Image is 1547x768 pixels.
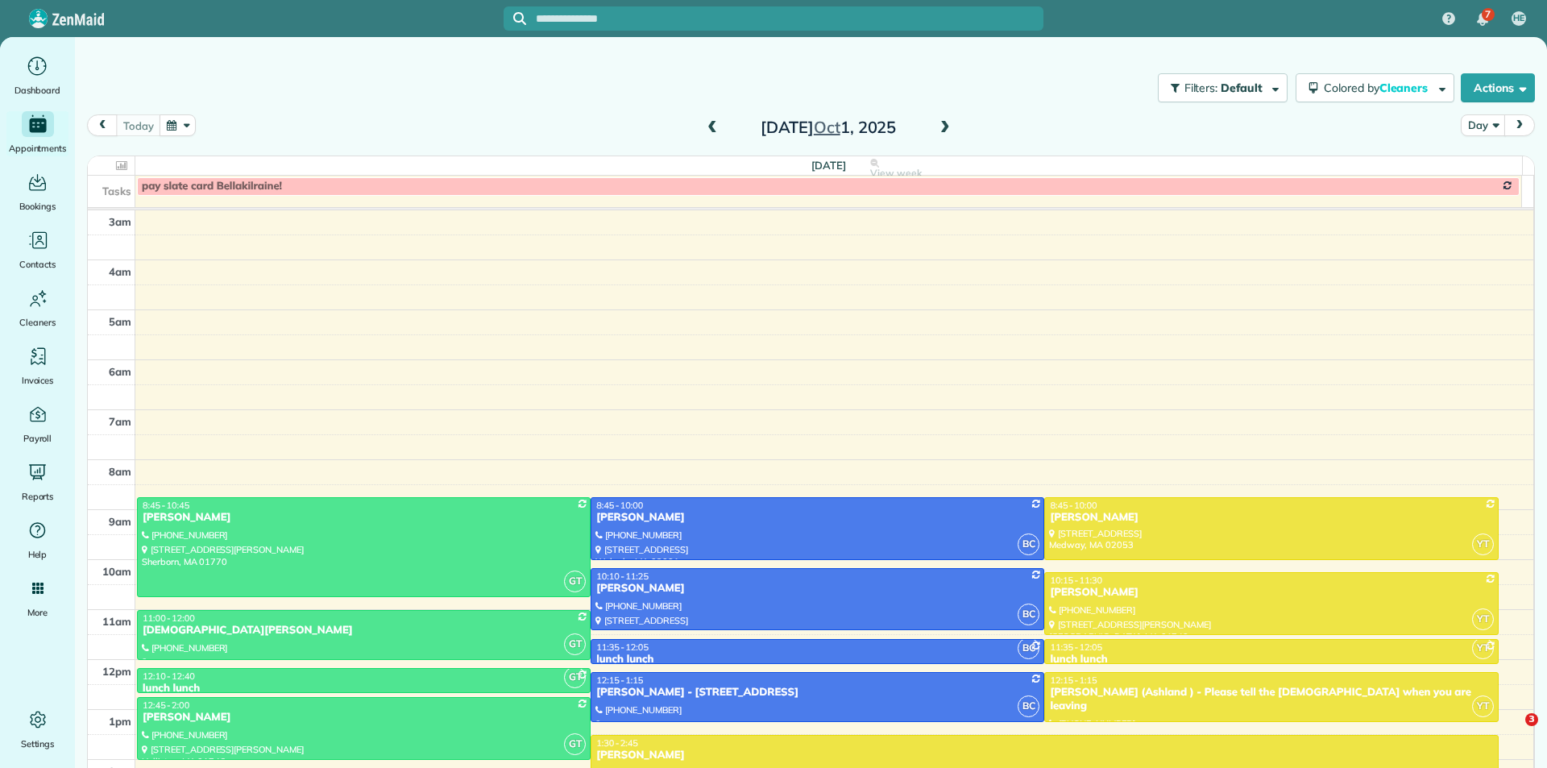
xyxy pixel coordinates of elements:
[595,749,1493,762] div: [PERSON_NAME]
[1485,8,1491,21] span: 7
[595,653,1039,666] div: lunch lunch
[728,118,929,136] h2: [DATE] 1, 2025
[143,500,189,511] span: 8:45 - 10:45
[564,733,586,755] span: GT
[143,612,195,624] span: 11:00 - 12:00
[1018,533,1039,555] span: BC
[596,641,649,653] span: 11:35 - 12:05
[6,111,68,156] a: Appointments
[596,675,643,686] span: 12:15 - 1:15
[102,615,131,628] span: 11am
[1018,637,1039,659] span: BC
[1158,73,1288,102] button: Filters: Default
[116,114,160,136] button: today
[814,117,840,137] span: Oct
[1184,81,1218,95] span: Filters:
[109,215,131,228] span: 3am
[596,571,649,582] span: 10:10 - 11:25
[142,511,586,525] div: [PERSON_NAME]
[595,582,1039,596] div: [PERSON_NAME]
[22,372,54,388] span: Invoices
[19,198,56,214] span: Bookings
[596,500,643,511] span: 8:45 - 10:00
[1472,608,1494,630] span: YT
[1472,637,1494,659] span: YT
[1050,675,1097,686] span: 12:15 - 1:15
[1050,575,1102,586] span: 10:15 - 11:30
[6,401,68,446] a: Payroll
[109,715,131,728] span: 1pm
[1466,2,1499,37] div: 7 unread notifications
[504,12,526,25] button: Focus search
[142,180,282,193] span: pay slate card Bellakilraine!
[102,665,131,678] span: 12pm
[21,736,55,752] span: Settings
[595,686,1039,700] div: [PERSON_NAME] - [STREET_ADDRESS]
[1050,641,1102,653] span: 11:35 - 12:05
[564,633,586,655] span: GT
[1296,73,1454,102] button: Colored byCleaners
[564,571,586,592] span: GT
[6,707,68,752] a: Settings
[1049,686,1493,713] div: [PERSON_NAME] (Ashland ) - Please tell the [DEMOGRAPHIC_DATA] when you are leaving
[1472,533,1494,555] span: YT
[564,666,586,688] span: GT
[1018,695,1039,717] span: BC
[22,488,54,504] span: Reports
[1049,511,1493,525] div: [PERSON_NAME]
[1461,73,1535,102] button: Actions
[1221,81,1263,95] span: Default
[1049,586,1493,600] div: [PERSON_NAME]
[1525,713,1538,726] span: 3
[109,365,131,378] span: 6am
[596,737,638,749] span: 1:30 - 2:45
[109,465,131,478] span: 8am
[143,700,189,711] span: 12:45 - 2:00
[1018,604,1039,625] span: BC
[1324,81,1433,95] span: Colored by
[19,256,56,272] span: Contacts
[28,546,48,563] span: Help
[1049,653,1493,666] div: lunch lunch
[6,517,68,563] a: Help
[142,682,586,695] div: lunch lunch
[109,265,131,278] span: 4am
[6,53,68,98] a: Dashboard
[87,114,118,136] button: prev
[513,12,526,25] svg: Focus search
[15,82,60,98] span: Dashboard
[19,314,56,330] span: Cleaners
[870,167,922,180] span: View week
[1150,73,1288,102] a: Filters: Default
[1504,114,1535,136] button: next
[109,415,131,428] span: 7am
[102,565,131,578] span: 10am
[1472,695,1494,717] span: YT
[23,430,52,446] span: Payroll
[1492,713,1531,752] iframe: Intercom live chat
[1513,12,1524,25] span: HE
[6,227,68,272] a: Contacts
[1379,81,1431,95] span: Cleaners
[6,169,68,214] a: Bookings
[142,624,586,637] div: [DEMOGRAPHIC_DATA][PERSON_NAME]
[595,511,1039,525] div: [PERSON_NAME]
[109,515,131,528] span: 9am
[27,604,48,621] span: More
[811,159,846,172] span: [DATE]
[1461,114,1505,136] button: Day
[6,459,68,504] a: Reports
[6,285,68,330] a: Cleaners
[9,140,67,156] span: Appointments
[6,343,68,388] a: Invoices
[142,711,586,724] div: [PERSON_NAME]
[109,315,131,328] span: 5am
[143,670,195,682] span: 12:10 - 12:40
[1050,500,1097,511] span: 8:45 - 10:00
